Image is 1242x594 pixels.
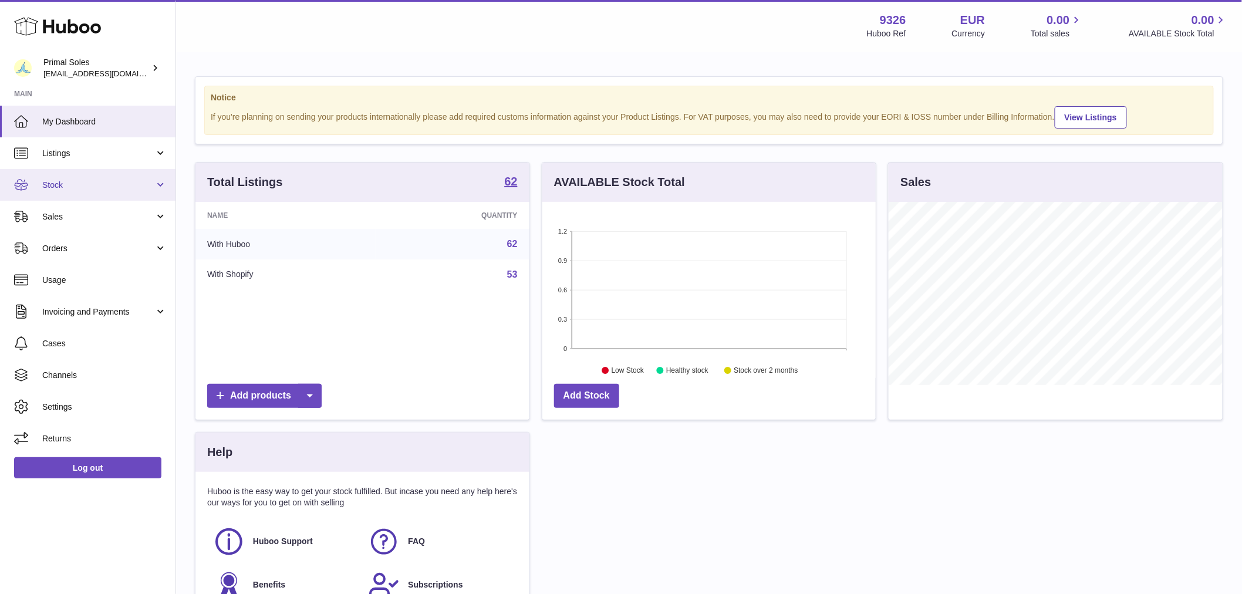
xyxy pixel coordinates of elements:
text: 0.3 [558,316,567,323]
td: With Shopify [195,259,376,290]
a: Add Stock [554,384,619,408]
text: 0.6 [558,286,567,293]
text: Low Stock [612,367,644,375]
span: Channels [42,370,167,381]
text: Stock over 2 months [734,367,798,375]
a: 62 [507,239,518,249]
span: Total sales [1031,28,1083,39]
a: 0.00 AVAILABLE Stock Total [1129,12,1228,39]
text: 0 [563,345,567,352]
span: Listings [42,148,154,159]
text: 0.9 [558,257,567,264]
div: If you're planning on sending your products internationally please add required customs informati... [211,104,1207,129]
span: Usage [42,275,167,286]
text: 1.2 [558,228,567,235]
span: FAQ [408,536,425,547]
a: 53 [507,269,518,279]
span: 0.00 [1047,12,1070,28]
span: Stock [42,180,154,191]
span: AVAILABLE Stock Total [1129,28,1228,39]
strong: 62 [504,176,517,187]
span: Benefits [253,579,285,590]
a: FAQ [368,526,511,558]
span: My Dashboard [42,116,167,127]
h3: Sales [900,174,931,190]
a: Huboo Support [213,526,356,558]
span: Settings [42,401,167,413]
strong: Notice [211,92,1207,103]
strong: 9326 [880,12,906,28]
span: Orders [42,243,154,254]
a: View Listings [1055,106,1127,129]
a: Log out [14,457,161,478]
a: 0.00 Total sales [1031,12,1083,39]
span: 0.00 [1192,12,1214,28]
span: Subscriptions [408,579,463,590]
span: Sales [42,211,154,222]
th: Quantity [376,202,529,229]
a: 62 [504,176,517,190]
span: Huboo Support [253,536,313,547]
p: Huboo is the easy way to get your stock fulfilled. But incase you need any help here's our ways f... [207,486,518,508]
div: Currency [952,28,986,39]
td: With Huboo [195,229,376,259]
span: Invoicing and Payments [42,306,154,318]
th: Name [195,202,376,229]
text: Healthy stock [666,367,709,375]
h3: AVAILABLE Stock Total [554,174,685,190]
div: Huboo Ref [867,28,906,39]
strong: EUR [960,12,985,28]
span: Returns [42,433,167,444]
img: internalAdmin-9326@internal.huboo.com [14,59,32,77]
h3: Help [207,444,232,460]
h3: Total Listings [207,174,283,190]
span: [EMAIL_ADDRESS][DOMAIN_NAME] [43,69,173,78]
div: Primal Soles [43,57,149,79]
a: Add products [207,384,322,408]
span: Cases [42,338,167,349]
